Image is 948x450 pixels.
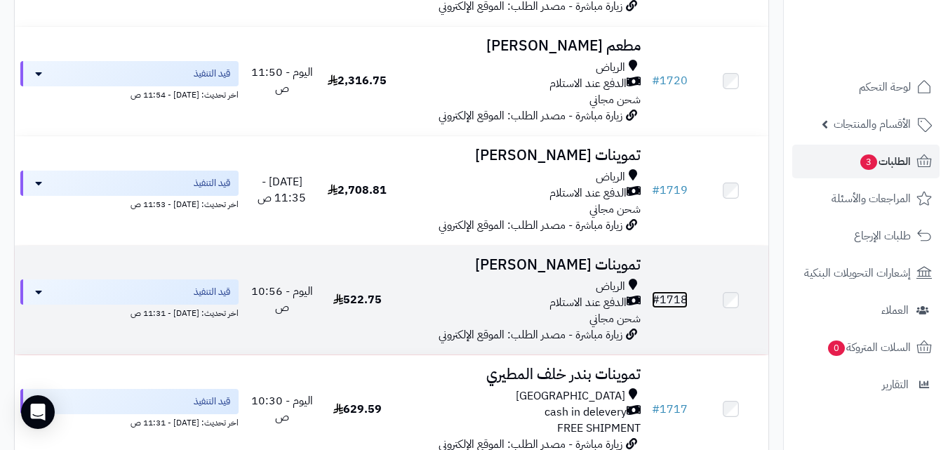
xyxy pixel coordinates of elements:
div: اخر تحديث: [DATE] - 11:31 ص [20,414,239,429]
span: cash in delevery [545,404,627,421]
span: الدفع عند الاستلام [549,76,627,92]
a: طلبات الإرجاع [792,219,940,253]
span: قيد التنفيذ [194,395,230,409]
a: المراجعات والأسئلة [792,182,940,216]
span: الدفع عند الاستلام [549,295,627,311]
span: قيد التنفيذ [194,285,230,299]
span: إشعارات التحويلات البنكية [804,263,911,283]
span: المراجعات والأسئلة [832,189,911,209]
span: اليوم - 10:30 ص [251,392,313,425]
a: #1718 [652,291,688,308]
span: اليوم - 11:50 ص [251,64,313,97]
span: زيارة مباشرة - مصدر الطلب: الموقع الإلكتروني [439,107,622,124]
span: # [652,401,660,418]
span: # [652,72,660,89]
span: قيد التنفيذ [194,176,230,190]
span: قيد التنفيذ [194,67,230,81]
span: # [652,182,660,199]
a: العملاء [792,293,940,327]
span: شحن مجاني [589,201,641,218]
a: لوحة التحكم [792,70,940,104]
span: 2,708.81 [328,182,387,199]
div: اخر تحديث: [DATE] - 11:53 ص [20,196,239,211]
span: [GEOGRAPHIC_DATA] [516,388,625,404]
a: التقارير [792,368,940,402]
span: التقارير [882,375,909,395]
a: #1720 [652,72,688,89]
span: الطلبات [859,152,911,171]
span: شحن مجاني [589,310,641,327]
span: السلات المتروكة [827,338,911,357]
span: الرياض [596,60,625,76]
span: الدفع عند الاستلام [549,185,627,201]
span: 2,316.75 [328,72,387,89]
span: 629.59 [333,401,382,418]
span: الرياض [596,279,625,295]
img: logo-2.png [853,38,935,67]
span: # [652,291,660,308]
div: اخر تحديث: [DATE] - 11:31 ص [20,305,239,319]
h3: تموينات بندر خلف المطيري [401,366,641,383]
span: FREE SHIPMENT [557,420,641,437]
span: الرياض [596,169,625,185]
span: لوحة التحكم [859,77,911,97]
span: الأقسام والمنتجات [834,114,911,134]
a: #1719 [652,182,688,199]
span: 522.75 [333,291,382,308]
span: شحن مجاني [589,91,641,108]
div: Open Intercom Messenger [21,395,55,429]
span: زيارة مباشرة - مصدر الطلب: الموقع الإلكتروني [439,217,622,234]
a: الطلبات3 [792,145,940,178]
h3: تموينات [PERSON_NAME] [401,257,641,273]
span: [DATE] - 11:35 ص [258,173,306,206]
span: زيارة مباشرة - مصدر الطلب: الموقع الإلكتروني [439,326,622,343]
span: العملاء [881,300,909,320]
span: اليوم - 10:56 ص [251,283,313,316]
span: طلبات الإرجاع [854,226,911,246]
h3: تموينات [PERSON_NAME] [401,147,641,164]
a: إشعارات التحويلات البنكية [792,256,940,290]
div: اخر تحديث: [DATE] - 11:54 ص [20,86,239,101]
span: 0 [828,340,845,356]
span: 3 [860,154,877,170]
a: السلات المتروكة0 [792,331,940,364]
a: #1717 [652,401,688,418]
h3: مطعم [PERSON_NAME] [401,38,641,54]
